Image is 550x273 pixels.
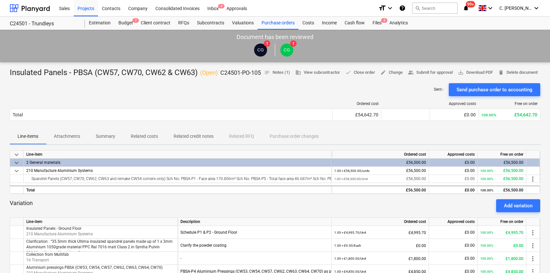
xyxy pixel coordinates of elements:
[399,4,406,12] i: Knowledge base
[369,17,385,30] a: Files4
[295,69,340,76] span: View subcontractor
[137,17,174,30] a: Client contract
[432,186,475,194] div: £0.00
[10,68,261,78] div: Insulated Panels - PBSA (CW57, CW70, CW62 & CW63)
[334,257,366,260] small: 1.00 × £1,800.00 / Unit
[504,201,532,210] div: Add variation
[345,69,375,76] span: Close order
[290,40,297,47] span: 1
[532,4,540,12] i: keyboard_arrow_down
[432,167,475,175] div: £0.00
[429,218,478,226] div: Approved costs
[480,252,523,265] div: £1,800.00
[178,218,332,226] div: Description
[369,17,385,30] div: Files
[480,231,493,234] small: 100.00%
[345,70,351,75] span: done
[334,175,426,183] div: £56,500.00
[432,252,475,265] div: £0.00
[378,4,386,12] i: format_size
[258,17,299,30] div: Purchase orders
[386,4,394,12] i: keyboard_arrow_down
[466,1,475,7] span: 99+
[254,44,267,57] div: Cristi Gandulescu
[480,167,523,175] div: £56,500.00
[13,167,20,175] span: keyboard_arrow_down
[408,69,453,76] span: Submit for approval
[200,69,218,77] p: ( Open )
[293,68,343,78] button: View subcontractor
[481,112,537,117] div: £54,642.70
[334,169,370,173] small: 1.00 × £56,500.00 / units
[26,265,163,270] span: Aluminium pressings PBSA (CW53, CW54, CW57, CW62, CW63, CW64, CW70)
[378,68,405,78] button: Change
[284,47,290,52] span: CG
[96,133,115,140] p: Summary
[334,231,366,234] small: 1.00 × £4,995.70 / Unit
[299,17,318,30] a: Costs
[334,239,426,252] div: £0.00
[335,112,378,117] div: £54,642.70
[26,226,81,231] span: Insulated Panels - Ground Floor
[499,6,532,11] span: C. [PERSON_NAME]
[85,17,115,30] a: Estimation
[334,244,361,247] small: 1.00 × £0.00 / Each
[463,4,469,12] i: notifications
[10,199,33,212] p: Variation
[115,17,137,30] div: Budget
[257,47,264,52] span: CG
[478,150,526,159] div: Free on order
[380,69,403,76] span: Change
[529,242,537,250] span: more_vert
[433,101,476,106] div: Approved costs
[131,133,158,140] p: Related costs
[481,101,538,106] div: Free on order
[334,177,368,181] small: 1.00 × £56,500.00 / Unit
[432,175,475,183] div: £0.00
[24,186,332,194] div: Total
[412,3,458,14] button: Search
[432,226,475,239] div: £0.00
[26,250,93,255] span: 210 Manufacture Aluminium Systems
[434,87,444,92] p: Sent : -
[237,33,313,41] p: Document has been reviewed
[480,226,523,239] div: £4,995.70
[455,68,495,78] button: Download PDF
[381,18,387,23] span: 4
[334,226,426,239] div: £4,995.70
[174,17,193,30] div: RFQs
[193,17,228,30] div: Subcontracts
[180,226,329,239] div: Schedule P1 & P2 - Ground Floor
[385,17,412,30] a: Analytics
[380,70,386,75] span: edit
[174,133,214,140] p: Related credit notes
[498,69,538,76] span: Delete document
[54,133,80,140] p: Attachments
[334,167,426,175] div: £56,500.00
[13,151,20,159] span: keyboard_arrow_down
[480,257,493,260] small: 100.00%
[341,17,369,30] a: Cash flow
[529,229,537,237] span: more_vert
[26,159,329,166] div: 2 General materials
[220,69,261,77] p: C24501-PO-105
[457,85,532,94] div: Send purchase order to accounting
[10,20,77,27] div: C24501 - Trundleys
[26,239,173,249] span: Clarification : “35.5mm thick Ultima insulated spandrel panels made up of 1 x 3mm Aluminium 1050g...
[334,159,426,167] div: £56,500.00
[481,113,496,117] small: 100.00%
[13,159,20,167] span: keyboard_arrow_down
[264,70,270,75] span: notes
[228,17,258,30] div: Valuations
[334,186,426,194] div: £56,500.00
[264,69,290,76] span: Notes (1)
[529,255,537,263] span: more_vert
[529,175,537,183] span: more_vert
[180,239,329,252] div: Clarify the powder coating
[432,159,475,167] div: £0.00
[433,112,476,117] div: £0.00
[480,239,523,252] div: £0.00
